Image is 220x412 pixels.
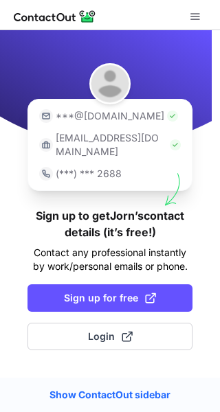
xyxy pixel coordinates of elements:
[27,323,192,350] button: Login
[27,284,192,312] button: Sign up for free
[27,246,192,273] p: Contact any professional instantly by work/personal emails or phone.
[167,111,178,122] img: Check Icon
[64,291,156,305] span: Sign up for free
[88,330,133,343] span: Login
[27,207,192,240] h1: Sign up to get Jorn’s contact details (it’s free!)
[39,167,53,181] img: https://contactout.com/extension/app/static/media/login-phone-icon.bacfcb865e29de816d437549d7f4cb...
[89,63,131,104] img: Jorn Van Rompaey
[56,131,167,159] p: [EMAIL_ADDRESS][DOMAIN_NAME]
[14,8,96,25] img: ContactOut v5.3.10
[56,109,164,123] p: ***@[DOMAIN_NAME]
[39,109,53,123] img: https://contactout.com/extension/app/static/media/login-email-icon.f64bce713bb5cd1896fef81aa7b14a...
[39,138,53,152] img: https://contactout.com/extension/app/static/media/login-work-icon.638a5007170bc45168077fde17b29a1...
[36,385,184,405] a: Show ContactOut sidebar
[170,139,181,150] img: Check Icon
